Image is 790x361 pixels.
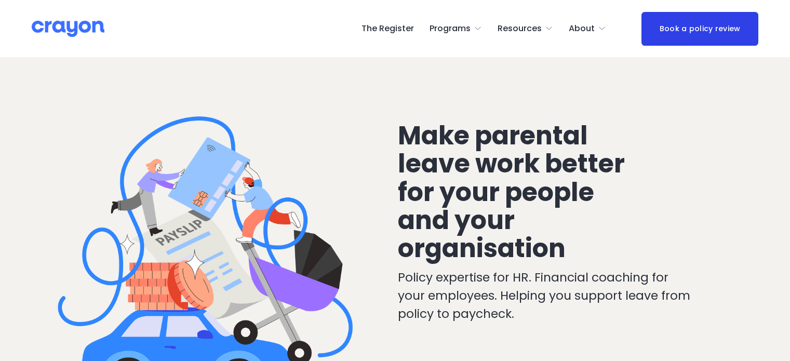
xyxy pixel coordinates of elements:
[641,12,758,46] a: Book a policy review
[398,269,698,323] p: Policy expertise for HR. Financial coaching for your employees. Helping you support leave from po...
[361,20,414,37] a: The Register
[569,21,595,36] span: About
[430,20,482,37] a: folder dropdown
[498,21,542,36] span: Resources
[569,20,606,37] a: folder dropdown
[32,20,104,38] img: Crayon
[398,118,630,266] span: Make parental leave work better for your people and your organisation
[498,20,553,37] a: folder dropdown
[430,21,471,36] span: Programs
